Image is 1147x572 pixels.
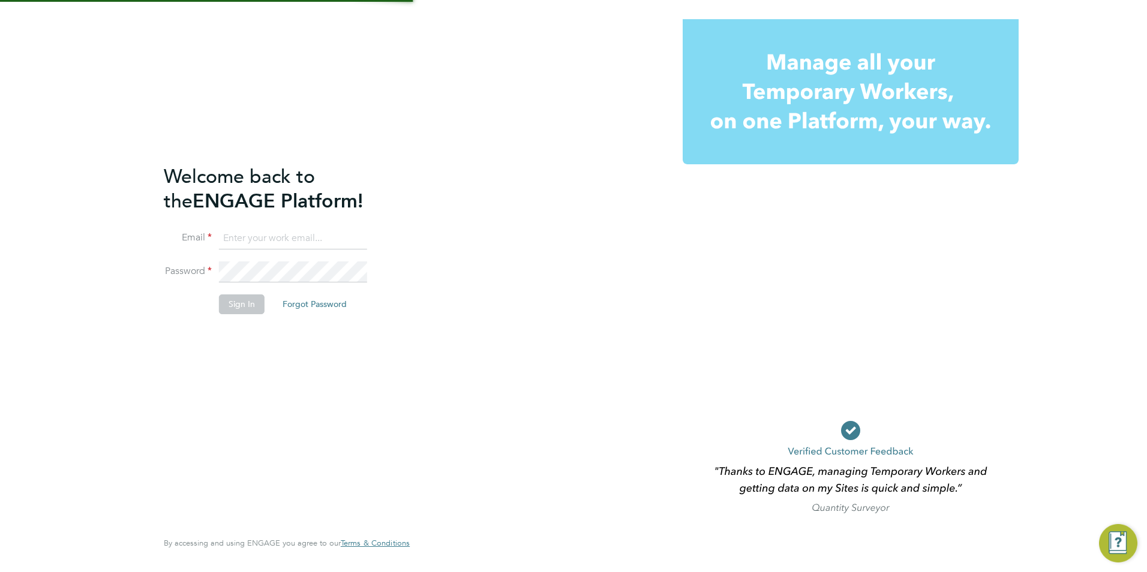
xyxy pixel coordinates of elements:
[164,231,212,244] label: Email
[164,538,410,548] span: By accessing and using ENGAGE you agree to our
[1099,524,1137,562] button: Engage Resource Center
[273,294,356,314] button: Forgot Password
[219,294,265,314] button: Sign In
[341,538,410,548] span: Terms & Conditions
[164,265,212,278] label: Password
[164,164,398,213] h2: ENGAGE Platform!
[164,165,315,213] span: Welcome back to the
[341,538,410,548] a: Terms & Conditions
[219,228,367,249] input: Enter your work email...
